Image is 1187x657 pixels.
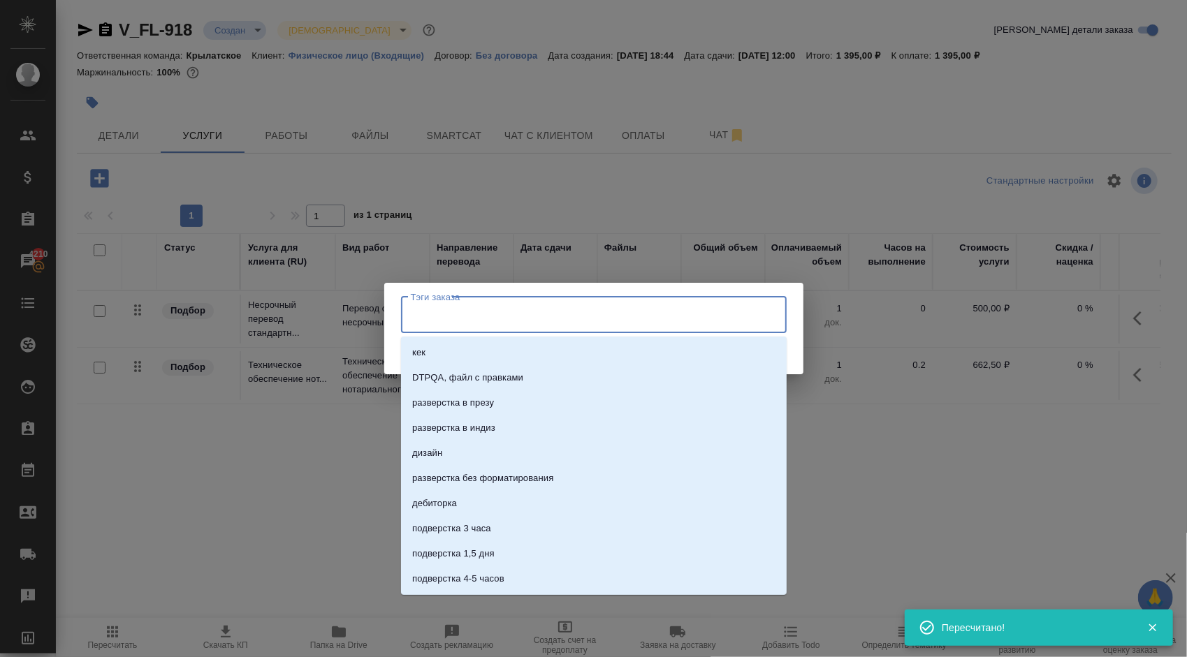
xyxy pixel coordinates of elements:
button: Закрыть [1138,621,1167,634]
p: кек [412,346,425,360]
p: разверстка в индиз [412,421,495,435]
p: разверстка без форматирования [412,471,553,485]
p: подверстка 3 часа [412,522,491,536]
p: дебиторка [412,496,457,510]
p: разверстка в презу [412,396,494,410]
div: Пересчитано! [942,621,1126,635]
p: подверстка 4-5 часов [412,572,504,586]
p: DTPQA, файл с правками [412,371,523,385]
p: подверстка 1,5 дня [412,547,495,561]
p: дизайн [412,446,442,460]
